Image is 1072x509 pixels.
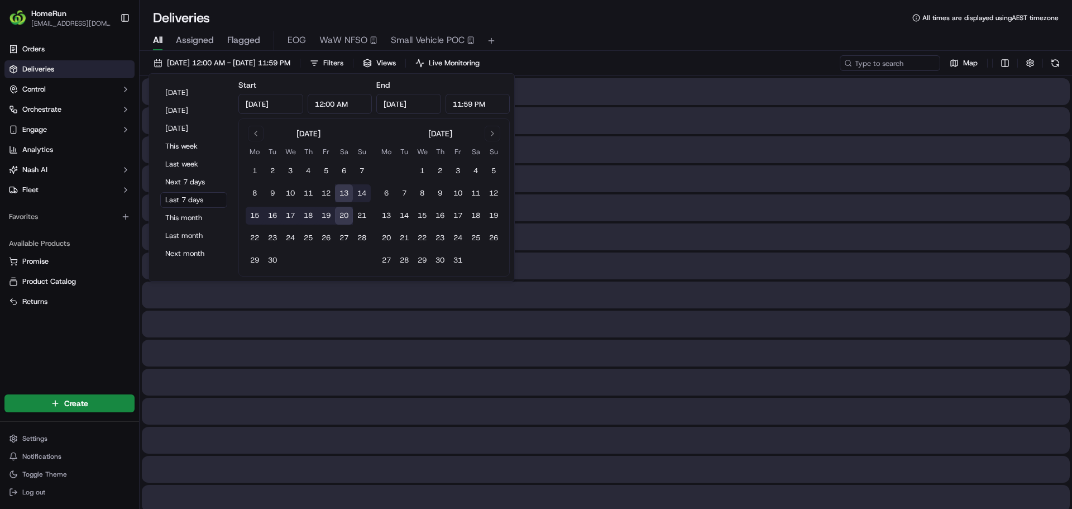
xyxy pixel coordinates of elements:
button: 10 [449,184,467,202]
span: Small Vehicle POC [391,34,465,47]
span: Create [64,398,88,409]
button: Views [358,55,401,71]
button: 1 [413,162,431,180]
a: Product Catalog [9,277,130,287]
input: Date [376,94,441,114]
button: 5 [485,162,502,180]
input: Type to search [840,55,940,71]
button: 7 [353,162,371,180]
button: 23 [264,229,281,247]
button: Map [945,55,983,71]
button: 29 [413,251,431,269]
th: Tuesday [395,146,413,158]
button: HomeRun [31,8,66,19]
a: Analytics [4,141,135,159]
button: Last week [160,156,227,172]
button: This month [160,210,227,226]
th: Saturday [335,146,353,158]
button: [EMAIL_ADDRESS][DOMAIN_NAME] [31,19,111,28]
button: 8 [246,184,264,202]
button: 10 [281,184,299,202]
button: 21 [353,207,371,225]
button: [DATE] [160,103,227,118]
button: 12 [317,184,335,202]
span: Nash AI [22,165,47,175]
span: Engage [22,125,47,135]
button: 4 [299,162,317,180]
th: Wednesday [413,146,431,158]
button: 5 [317,162,335,180]
button: 14 [395,207,413,225]
th: Wednesday [281,146,299,158]
span: All [153,34,162,47]
img: HomeRun [9,9,27,27]
button: 11 [299,184,317,202]
button: 13 [335,184,353,202]
button: 2 [264,162,281,180]
button: 11 [467,184,485,202]
button: 8 [413,184,431,202]
button: Orchestrate [4,101,135,118]
button: 6 [335,162,353,180]
button: 9 [264,184,281,202]
button: Notifications [4,449,135,464]
span: EOG [288,34,306,47]
span: Product Catalog [22,277,76,287]
button: 30 [264,251,281,269]
button: Fleet [4,181,135,199]
button: 17 [281,207,299,225]
span: Log out [22,488,45,497]
button: 27 [377,251,395,269]
button: 9 [431,184,449,202]
button: 20 [377,229,395,247]
button: 24 [449,229,467,247]
button: 4 [467,162,485,180]
th: Thursday [299,146,317,158]
span: Analytics [22,145,53,155]
button: 28 [353,229,371,247]
span: All times are displayed using AEST timezone [922,13,1059,22]
span: Orders [22,44,45,54]
button: 18 [467,207,485,225]
th: Saturday [467,146,485,158]
button: Engage [4,121,135,139]
span: Deliveries [22,64,54,74]
button: 15 [246,207,264,225]
button: 20 [335,207,353,225]
button: 1 [246,162,264,180]
button: 31 [449,251,467,269]
button: Returns [4,293,135,311]
span: WaW NFSO [319,34,367,47]
button: This week [160,139,227,154]
th: Thursday [431,146,449,158]
button: 24 [281,229,299,247]
input: Date [238,94,303,114]
button: 19 [485,207,502,225]
div: [DATE] [428,128,452,139]
button: 16 [264,207,281,225]
button: 7 [395,184,413,202]
button: 16 [431,207,449,225]
span: Live Monitoring [429,58,480,68]
input: Time [308,94,372,114]
button: 27 [335,229,353,247]
span: Filters [323,58,343,68]
button: 26 [317,229,335,247]
button: Product Catalog [4,273,135,291]
button: [DATE] [160,85,227,101]
button: 23 [431,229,449,247]
label: End [376,80,390,90]
button: 25 [467,229,485,247]
button: 22 [246,229,264,247]
button: 26 [485,229,502,247]
a: Orders [4,40,135,58]
button: Next month [160,246,227,261]
button: 3 [449,162,467,180]
button: 17 [449,207,467,225]
button: Filters [305,55,348,71]
span: Notifications [22,452,61,461]
span: Orchestrate [22,104,61,115]
th: Sunday [485,146,502,158]
button: Go to previous month [248,126,264,141]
